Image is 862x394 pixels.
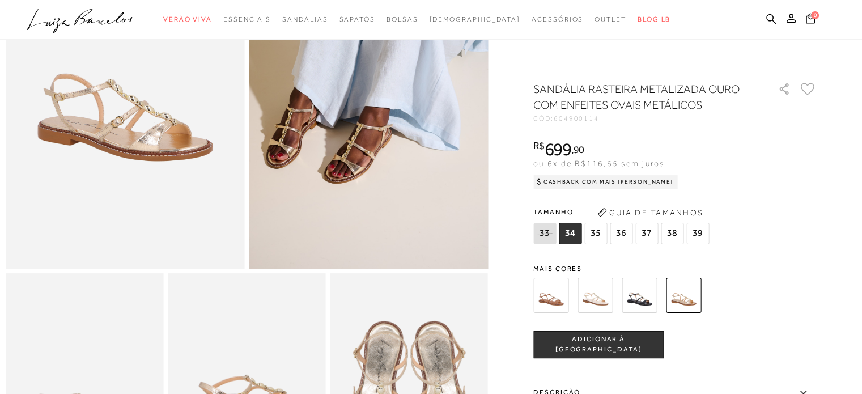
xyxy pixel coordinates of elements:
span: Outlet [595,15,626,23]
span: Tamanho [533,204,712,221]
span: BLOG LB [638,15,670,23]
a: noSubCategoriesText [532,9,583,30]
div: CÓD: [533,115,760,122]
h1: SANDÁLIA RASTEIRA METALIZADA OURO COM ENFEITES OVAIS METÁLICOS [533,81,746,113]
span: 36 [610,223,632,244]
a: noSubCategoriesText [595,9,626,30]
a: noSubCategoriesText [429,9,520,30]
span: 33 [533,223,556,244]
a: noSubCategoriesText [339,9,375,30]
span: 38 [661,223,683,244]
span: Bolsas [387,15,418,23]
span: Sandálias [282,15,328,23]
button: 0 [802,12,818,28]
span: Verão Viva [163,15,212,23]
div: Cashback com Mais [PERSON_NAME] [533,175,678,189]
span: 604900114 [554,115,599,122]
span: [DEMOGRAPHIC_DATA] [429,15,520,23]
button: Guia de Tamanhos [593,204,707,222]
a: noSubCategoriesText [163,9,212,30]
span: 35 [584,223,607,244]
a: noSubCategoriesText [223,9,271,30]
span: 90 [574,143,584,155]
img: SANDÁLIA RASTEIRA EM COURO PRETO COM ENFEITES OVAIS METÁLICOS [622,278,657,313]
span: ou 6x de R$116,65 sem juros [533,159,664,168]
span: 0 [811,11,819,19]
span: 699 [545,139,571,159]
span: ADICIONAR À [GEOGRAPHIC_DATA] [534,334,663,354]
button: ADICIONAR À [GEOGRAPHIC_DATA] [533,331,664,358]
span: 34 [559,223,581,244]
i: , [571,145,584,155]
span: Essenciais [223,15,271,23]
span: Acessórios [532,15,583,23]
a: BLOG LB [638,9,670,30]
span: Sapatos [339,15,375,23]
i: R$ [533,141,545,151]
a: noSubCategoriesText [282,9,328,30]
a: noSubCategoriesText [387,9,418,30]
span: Mais cores [533,265,817,272]
span: 39 [686,223,709,244]
img: SANDÁLIA RASTEIRA EM COURO OFF WHITE COM ENFEITES OVAIS METÁLICOS [578,278,613,313]
img: SANDÁLIA RASTEIRA EM COURO CARAMELO COM ENFEITES OVAIS METÁLICOS [533,278,568,313]
img: SANDÁLIA RASTEIRA METALIZADA OURO COM ENFEITES OVAIS METÁLICOS [666,278,701,313]
span: 37 [635,223,658,244]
